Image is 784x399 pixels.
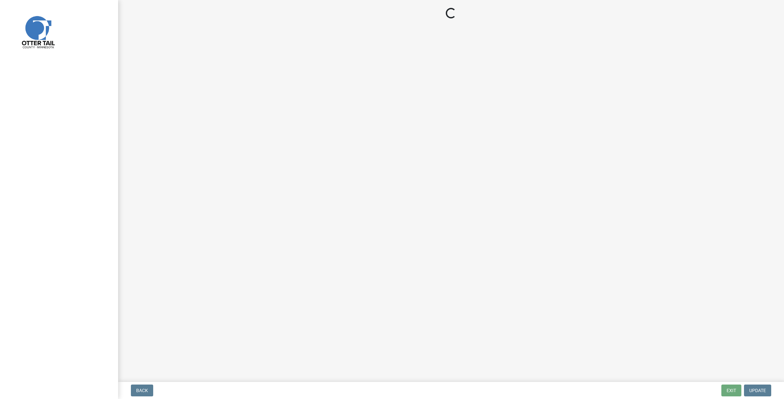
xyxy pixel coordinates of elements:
button: Exit [721,385,741,396]
span: Back [136,388,148,393]
img: Otter Tail County, Minnesota [13,7,62,56]
button: Update [744,385,771,396]
button: Back [131,385,153,396]
span: Update [749,388,766,393]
